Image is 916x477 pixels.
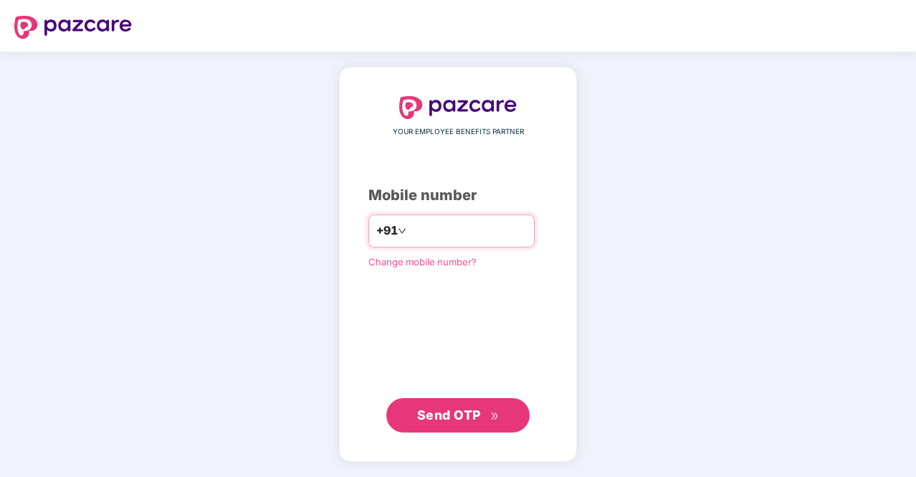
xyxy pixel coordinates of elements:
span: double-right [490,412,500,421]
span: YOUR EMPLOYEE BENEFITS PARTNER [393,126,524,138]
div: Mobile number [368,184,548,207]
img: logo [399,96,517,119]
img: logo [14,16,132,39]
span: Send OTP [417,407,481,422]
a: Change mobile number? [368,256,477,268]
span: +91 [376,222,398,240]
span: down [398,227,406,235]
button: Send OTPdouble-right [386,398,530,433]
